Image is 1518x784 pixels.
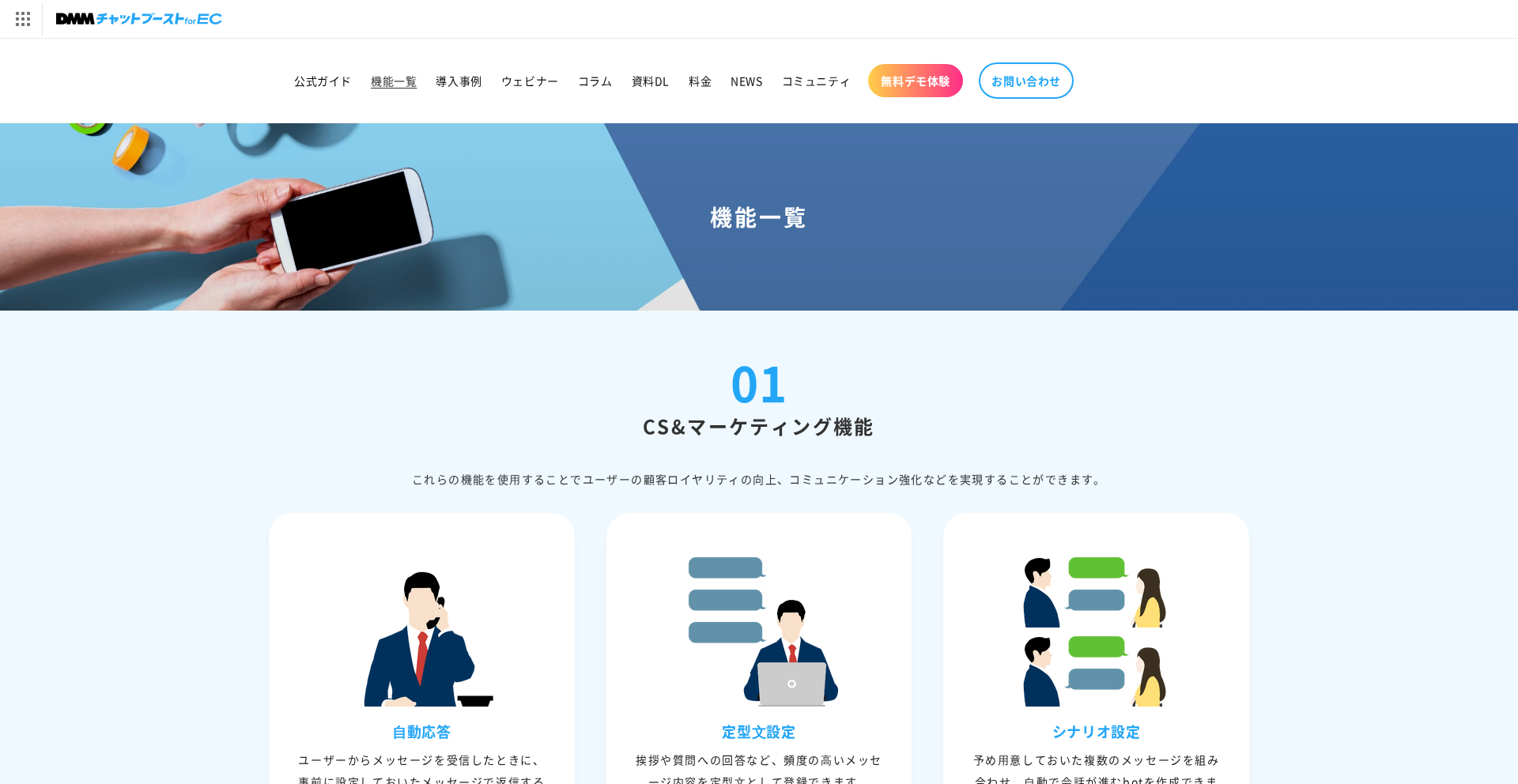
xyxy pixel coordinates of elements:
[294,73,352,88] span: 公式ガイド
[568,64,622,97] a: コラム
[361,64,426,97] a: 機能一覧
[273,722,571,741] h3: ⾃動応答
[426,64,491,97] a: 導入事例
[947,722,1245,741] h3: シナリオ設定
[772,64,861,97] a: コミュニティ
[782,73,852,88] span: コミュニティ
[501,73,559,88] span: ウェビナー
[269,413,1249,438] h2: CS&マーケティング機能
[731,73,762,88] span: NEWS
[19,202,1499,231] h1: 機能一覧
[680,548,838,707] img: 定型⽂設定
[285,64,361,97] a: 公式ガイド
[679,64,721,97] a: 料金
[868,64,963,97] a: 無料デモ体験
[991,73,1061,88] span: お問い合わせ
[578,73,613,88] span: コラム
[632,73,670,88] span: 資料DL
[492,64,568,97] a: ウェビナー
[689,73,712,88] span: 料金
[731,358,787,405] div: 01
[371,73,417,88] span: 機能一覧
[436,73,481,88] span: 導入事例
[610,722,908,741] h3: 定型⽂設定
[2,2,42,36] img: サービス
[1018,548,1176,707] img: シナリオ設定
[342,548,500,707] img: ⾃動応答
[622,64,679,97] a: 資料DL
[979,62,1074,99] a: お問い合わせ
[269,469,1249,489] div: これらの機能を使⽤することでユーザーの顧客ロイヤリティの向上、コミュニケーション強化などを実現することができます。
[881,73,950,88] span: 無料デモ体験
[721,64,772,97] a: NEWS
[56,8,222,30] img: チャットブーストforEC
